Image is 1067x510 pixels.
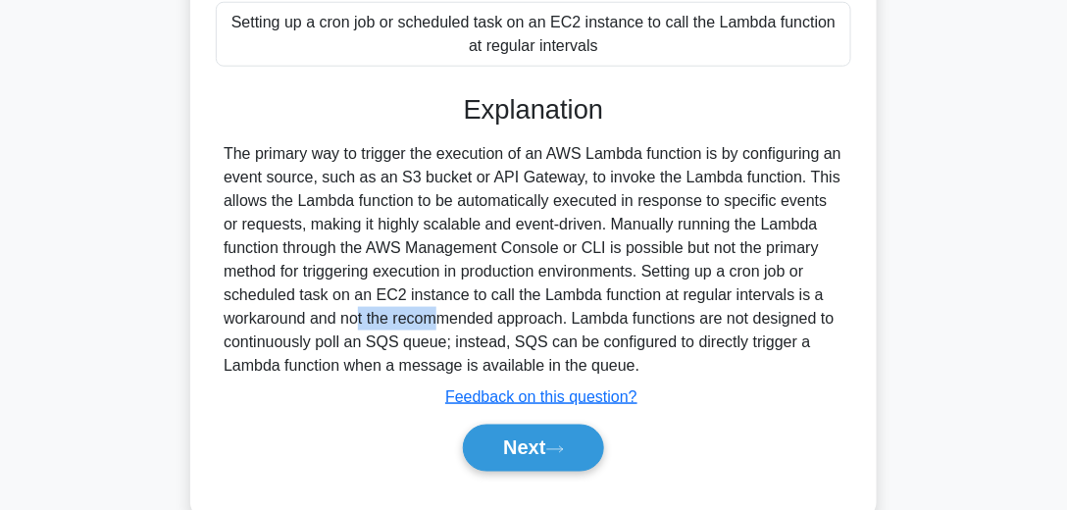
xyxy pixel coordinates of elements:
button: Next [463,425,603,472]
div: The primary way to trigger the execution of an AWS Lambda function is by configuring an event sou... [224,142,843,378]
a: Feedback on this question? [445,388,637,405]
h3: Explanation [228,94,839,127]
div: Setting up a cron job or scheduled task on an EC2 instance to call the Lambda function at regular... [216,2,851,67]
